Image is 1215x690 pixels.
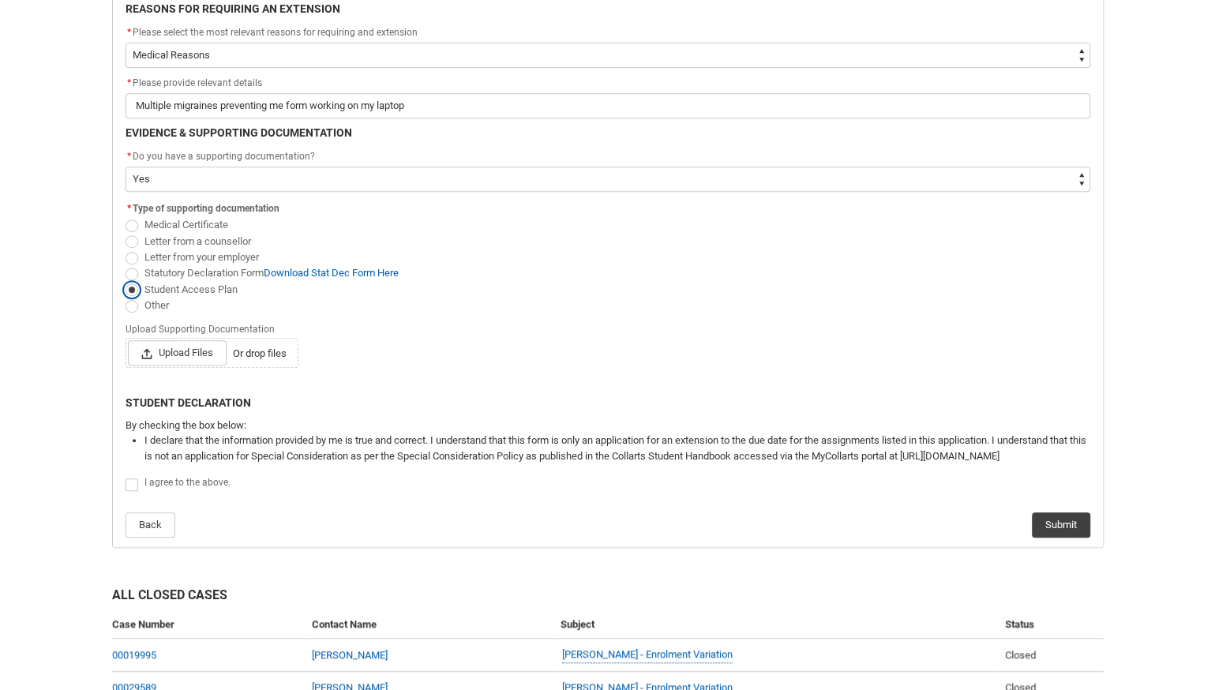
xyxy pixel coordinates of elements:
button: Back [126,512,175,538]
li: I declare that the information provided by me is true and correct. I understand that this form is... [144,433,1090,463]
b: EVIDENCE & SUPPORTING DOCUMENTATION [126,126,352,139]
abbr: required [127,203,131,214]
span: Type of supporting documentation [133,203,279,214]
th: Case Number [112,610,306,639]
span: Do you have a supporting documentation? [133,151,315,162]
abbr: required [127,27,131,38]
span: Please select the most relevant reasons for requiring and extension [133,27,418,38]
span: Upload Supporting Documentation [126,319,281,336]
th: Subject [554,610,999,639]
span: Medical Certificate [144,219,228,231]
h2: All Closed Cases [112,586,1104,610]
th: Status [999,610,1103,639]
button: Submit [1032,512,1090,538]
span: Letter from a counsellor [144,235,251,247]
th: Contact Name [306,610,554,639]
b: REASONS FOR REQUIRING AN EXTENSION [126,2,340,15]
a: [PERSON_NAME] [312,649,388,661]
a: [PERSON_NAME] - Enrolment Variation [562,647,733,663]
a: Download Stat Dec Form Here [264,267,399,279]
span: I agree to the above. [144,477,231,488]
p: By checking the box below: [126,418,1090,433]
span: Upload Files [128,340,227,366]
b: STUDENT DECLARATION [126,396,251,409]
span: Closed [1005,649,1036,661]
span: Statutory Declaration Form [144,267,399,279]
span: Letter from your employer [144,251,259,263]
a: 00019995 [112,649,156,661]
abbr: required [127,77,131,88]
span: Or drop files [233,346,287,362]
span: Other [144,299,169,311]
span: Please provide relevant details [126,77,262,88]
abbr: required [127,151,131,162]
span: Student Access Plan [144,283,238,295]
